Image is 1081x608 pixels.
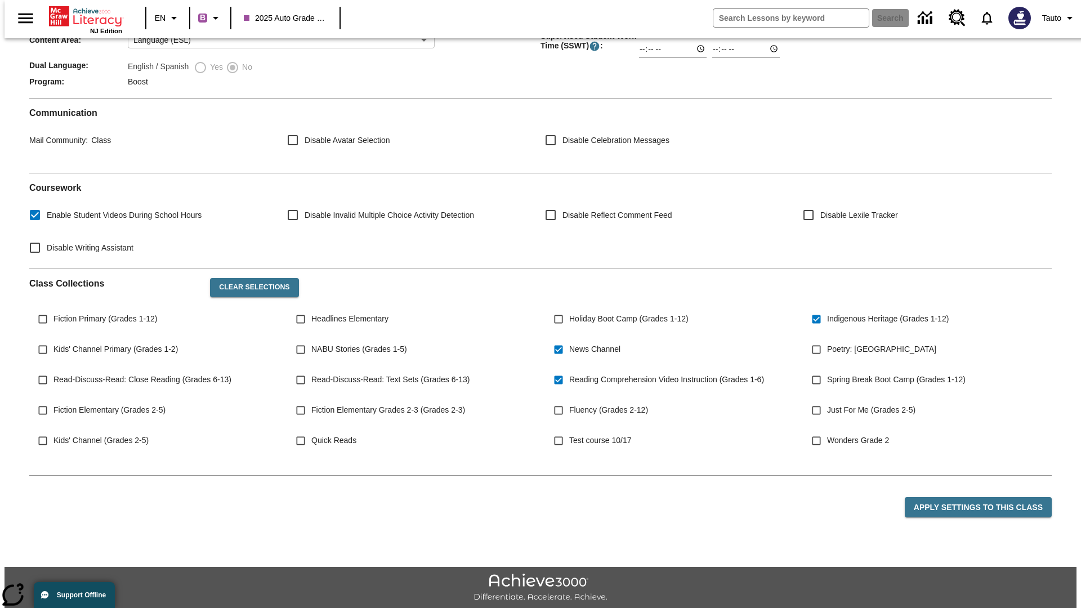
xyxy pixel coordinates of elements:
[207,61,223,73] span: Yes
[29,278,201,289] h2: Class Collections
[713,9,869,27] input: search field
[29,61,128,70] span: Dual Language :
[34,582,115,608] button: Support Offline
[128,32,435,48] div: Language (ESL)
[712,30,739,39] label: End Time
[244,12,327,24] span: 2025 Auto Grade 1 C
[1042,12,1061,24] span: Tauto
[562,209,672,221] span: Disable Reflect Comment Feed
[29,182,1052,260] div: Coursework
[474,574,607,602] img: Achieve3000 Differentiate Accelerate Achieve
[53,404,166,416] span: Fiction Elementary (Grades 2-5)
[210,278,298,297] button: Clear Selections
[827,374,966,386] span: Spring Break Boot Camp (Grades 1-12)
[47,242,133,254] span: Disable Writing Assistant
[1038,8,1081,28] button: Profile/Settings
[569,343,620,355] span: News Channel
[639,30,668,39] label: Start Time
[194,8,227,28] button: Boost Class color is purple. Change class color
[29,182,1052,193] h2: Course work
[200,11,206,25] span: B
[311,435,356,446] span: Quick Reads
[1002,3,1038,33] button: Select a new avatar
[311,313,388,325] span: Headlines Elementary
[128,61,189,74] label: English / Spanish
[540,32,639,52] span: Supervised Student Work Time (SSWT) :
[53,313,157,325] span: Fiction Primary (Grades 1-12)
[911,3,942,34] a: Data Center
[29,35,128,44] span: Content Area :
[239,61,252,73] span: No
[49,4,122,34] div: Home
[311,374,470,386] span: Read-Discuss-Read: Text Sets (Grades 6-13)
[29,108,1052,164] div: Communication
[305,135,390,146] span: Disable Avatar Selection
[827,465,889,477] span: Wonders Grade 3
[305,209,474,221] span: Disable Invalid Multiple Choice Activity Detection
[29,2,1052,89] div: Class/Program Information
[569,435,632,446] span: Test course 10/17
[29,136,88,145] span: Mail Community :
[827,435,889,446] span: Wonders Grade 2
[311,465,449,477] span: NJSLA-ELA Prep Boot Camp (Grade 3)
[53,343,178,355] span: Kids' Channel Primary (Grades 1-2)
[29,77,128,86] span: Program :
[57,591,106,599] span: Support Offline
[569,465,670,477] span: NJSLA-ELA Smart (Grade 3)
[311,343,407,355] span: NABU Stories (Grades 1-5)
[569,374,764,386] span: Reading Comprehension Video Instruction (Grades 1-6)
[90,28,122,34] span: NJ Edition
[53,374,231,386] span: Read-Discuss-Read: Close Reading (Grades 6-13)
[827,404,915,416] span: Just For Me (Grades 2-5)
[155,12,166,24] span: EN
[150,8,186,28] button: Language: EN, Select a language
[53,465,155,477] span: WordStudio 2-5 (Grades 2-5)
[9,2,42,35] button: Open side menu
[827,313,949,325] span: Indigenous Heritage (Grades 1-12)
[1008,7,1031,29] img: Avatar
[972,3,1002,33] a: Notifications
[128,77,148,86] span: Boost
[562,135,669,146] span: Disable Celebration Messages
[29,269,1052,466] div: Class Collections
[942,3,972,33] a: Resource Center, Will open in new tab
[29,108,1052,118] h2: Communication
[827,343,936,355] span: Poetry: [GEOGRAPHIC_DATA]
[905,497,1052,518] button: Apply Settings to this Class
[569,313,689,325] span: Holiday Boot Camp (Grades 1-12)
[589,41,600,52] button: Supervised Student Work Time is the timeframe when students can take LevelSet and when lessons ar...
[569,404,648,416] span: Fluency (Grades 2-12)
[53,435,149,446] span: Kids' Channel (Grades 2-5)
[49,5,122,28] a: Home
[47,209,202,221] span: Enable Student Videos During School Hours
[820,209,898,221] span: Disable Lexile Tracker
[88,136,111,145] span: Class
[311,404,465,416] span: Fiction Elementary Grades 2-3 (Grades 2-3)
